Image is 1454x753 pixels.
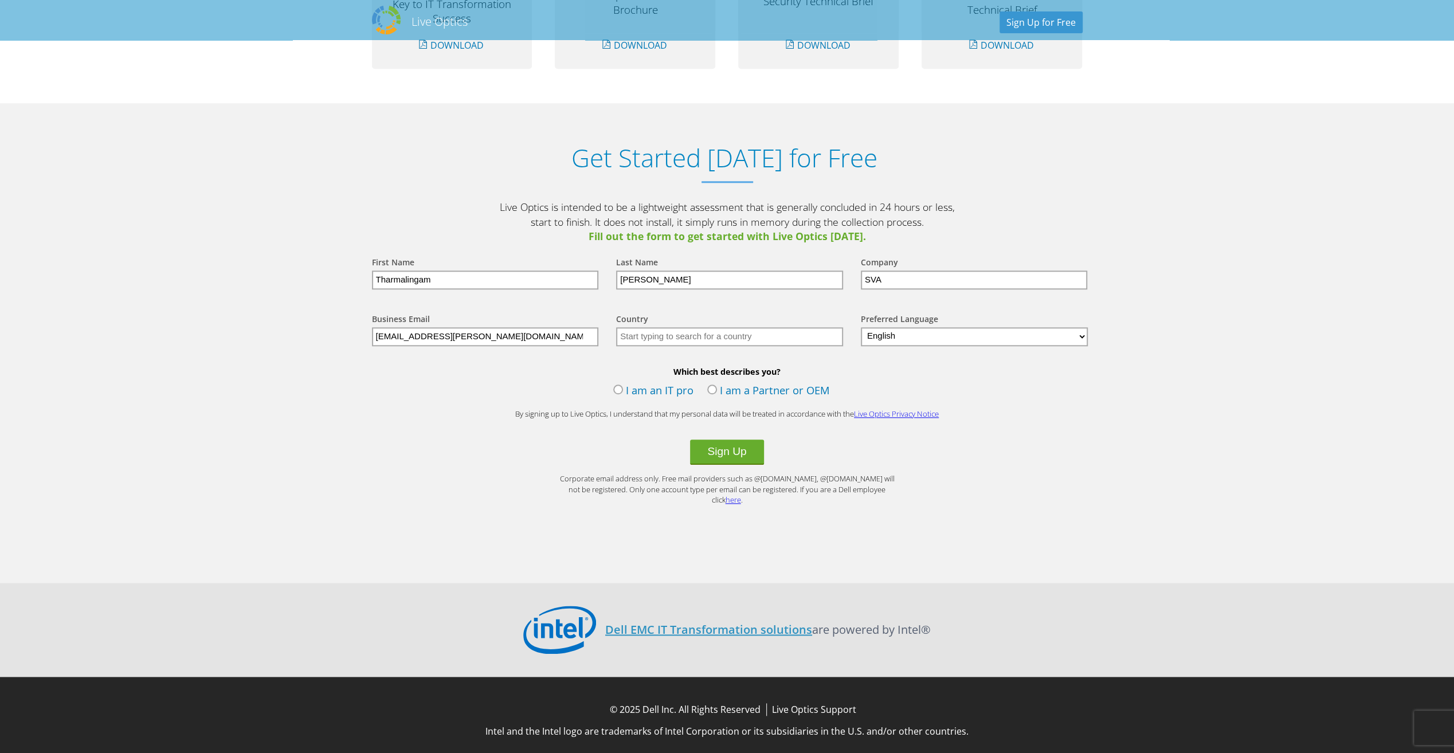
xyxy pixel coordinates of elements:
label: I am an IT pro [613,383,693,400]
label: Country [616,313,648,327]
img: Dell Dpack [372,6,401,34]
label: Last Name [616,257,658,270]
p: Live Optics is intended to be a lightweight assessment that is generally concluded in 24 hours or... [498,200,957,244]
a: Live Optics Support [772,703,856,716]
a: Sign Up for Free [1000,11,1083,33]
a: Live Optics Privacy Notice [854,409,939,419]
label: Company [861,257,898,270]
label: Preferred Language [861,313,938,327]
li: © 2025 Dell Inc. All Rights Reserved [607,703,767,716]
button: Sign Up [690,440,763,465]
a: Dell EMC IT Transformation solutions [605,622,812,637]
b: Which best describes you? [360,366,1094,377]
input: Start typing to search for a country [616,327,843,346]
p: Corporate email address only. Free mail providers such as @[DOMAIN_NAME], @[DOMAIN_NAME] will not... [555,473,899,505]
label: I am a Partner or OEM [707,383,830,400]
a: Download [413,34,491,56]
a: Download [963,34,1041,56]
p: By signing up to Live Optics, I understand that my personal data will be treated in accordance wi... [498,409,957,419]
a: Download [780,34,857,56]
h1: Get Started [DATE] for Free [360,143,1088,172]
img: Intel Logo [523,606,596,654]
a: Download [597,34,674,56]
h2: Live Optics [411,14,468,29]
p: are powered by Intel® [605,621,931,638]
label: First Name [372,257,414,270]
span: Fill out the form to get started with Live Optics [DATE]. [498,229,957,244]
a: here [726,495,741,505]
label: Business Email [372,313,430,327]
